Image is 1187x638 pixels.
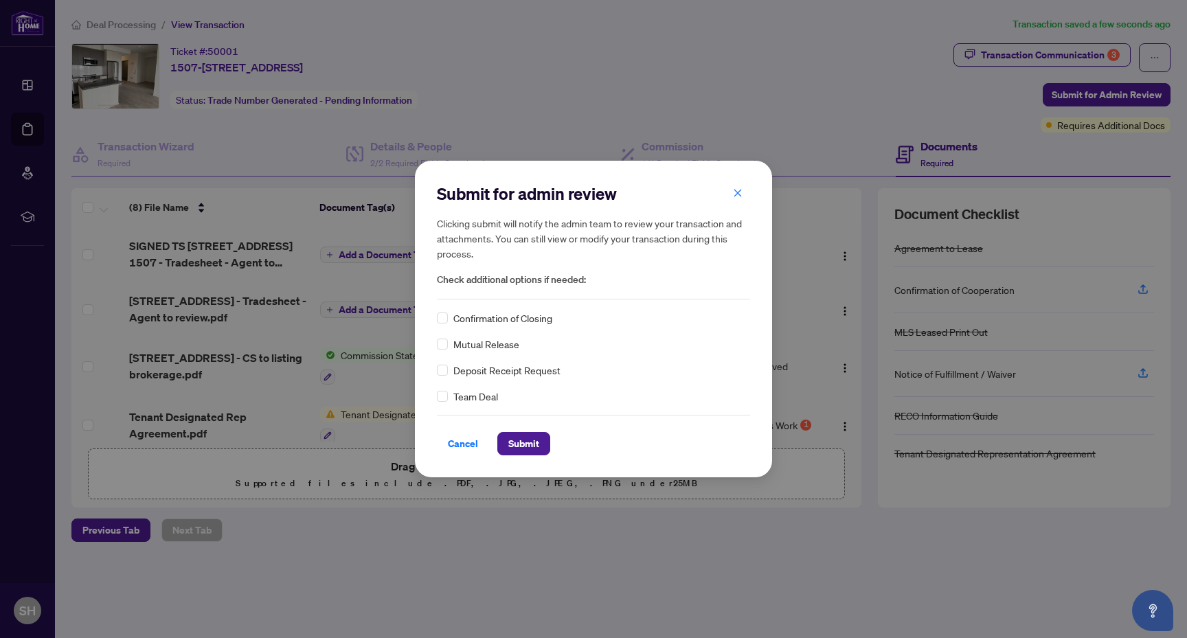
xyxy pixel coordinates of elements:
[437,216,750,261] h5: Clicking submit will notify the admin team to review your transaction and attachments. You can st...
[453,363,561,378] span: Deposit Receipt Request
[733,188,743,198] span: close
[437,272,750,288] span: Check additional options if needed:
[497,432,550,455] button: Submit
[448,433,478,455] span: Cancel
[508,433,539,455] span: Submit
[453,310,552,326] span: Confirmation of Closing
[437,183,750,205] h2: Submit for admin review
[453,337,519,352] span: Mutual Release
[1132,590,1173,631] button: Open asap
[437,432,489,455] button: Cancel
[453,389,498,404] span: Team Deal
